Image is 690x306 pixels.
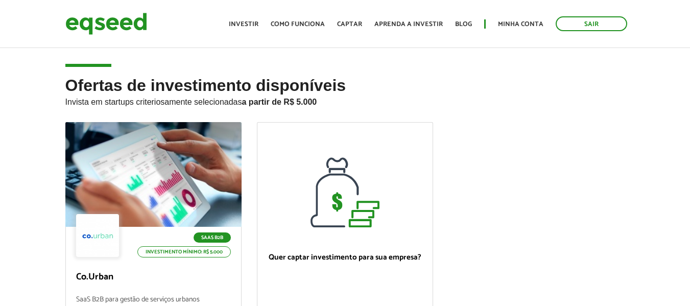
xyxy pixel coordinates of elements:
[65,77,625,122] h2: Ofertas de investimento disponíveis
[268,253,422,262] p: Quer captar investimento para sua empresa?
[455,21,472,28] a: Blog
[76,272,231,283] p: Co.Urban
[271,21,325,28] a: Como funciona
[337,21,362,28] a: Captar
[65,10,147,37] img: EqSeed
[556,16,627,31] a: Sair
[242,98,317,106] strong: a partir de R$ 5.000
[65,95,625,107] p: Invista em startups criteriosamente selecionadas
[229,21,258,28] a: Investir
[137,246,231,257] p: Investimento mínimo: R$ 5.000
[374,21,443,28] a: Aprenda a investir
[194,232,231,243] p: SaaS B2B
[498,21,543,28] a: Minha conta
